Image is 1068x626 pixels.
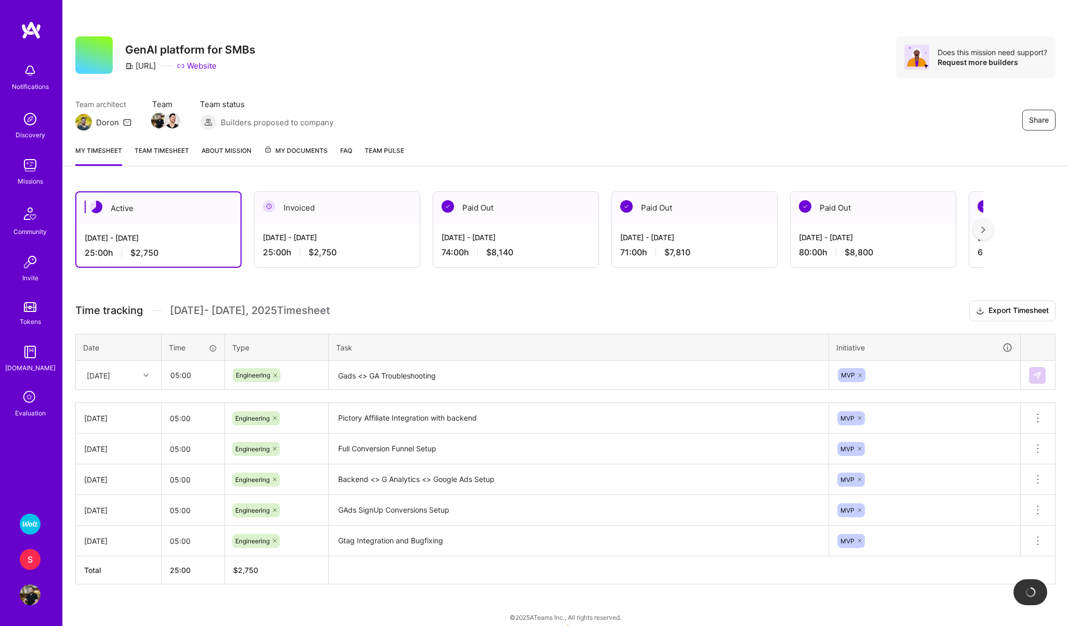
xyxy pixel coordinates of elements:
[200,99,333,110] span: Team status
[84,505,153,516] div: [DATE]
[20,388,40,408] i: icon SelectionTeam
[904,45,929,70] img: Avatar
[1029,115,1049,125] span: Share
[162,405,224,432] input: HH:MM
[235,476,270,484] span: Engineering
[791,192,956,224] div: Paid Out
[162,435,224,463] input: HH:MM
[263,200,275,213] img: Invoiced
[841,371,855,379] span: MVP
[18,201,43,226] img: Community
[840,414,855,422] span: MVP
[76,556,162,584] th: Total
[330,362,827,389] textarea: Gads <> GA Troubleshooting
[1024,586,1037,598] img: loading
[18,176,43,187] div: Missions
[442,200,454,213] img: Paid Out
[330,465,827,494] textarea: Backend <> G Analytics <> Google Ads Setup
[202,145,251,166] a: About Mission
[20,549,41,570] div: S
[162,361,224,389] input: HH:MM
[125,60,156,71] div: [URL]
[177,60,217,71] a: Website
[1033,371,1042,380] img: Submit
[143,373,149,378] i: icon Chevron
[75,304,143,317] span: Time tracking
[20,252,41,272] img: Invite
[76,334,162,361] th: Date
[620,247,769,258] div: 71:00 h
[340,145,352,166] a: FAQ
[162,466,224,493] input: HH:MM
[84,474,153,485] div: [DATE]
[85,232,232,243] div: [DATE] - [DATE]
[90,201,102,213] img: Active
[20,584,41,605] img: User Avatar
[799,200,811,213] img: Paid Out
[225,334,329,361] th: Type
[152,112,166,129] a: Team Member Avatar
[5,362,56,373] div: [DOMAIN_NAME]
[75,145,122,166] a: My timesheet
[96,117,119,128] div: Doron
[123,118,131,126] i: icon Mail
[130,247,158,258] span: $2,750
[840,537,855,545] span: MVP
[169,342,217,353] div: Time
[620,200,633,213] img: Paid Out
[235,414,270,422] span: Engineering
[620,232,769,243] div: [DATE] - [DATE]
[20,342,41,362] img: guide book
[330,404,827,433] textarea: Pictory Affiliate Integration with backend
[20,316,41,327] div: Tokens
[365,145,404,166] a: Team Pulse
[17,514,43,534] a: Wolt - Fintech: Payments Expansion Team
[20,109,41,129] img: discovery
[442,247,590,258] div: 74:00 h
[84,536,153,546] div: [DATE]
[162,556,225,584] th: 25:00
[330,527,827,555] textarea: Gtag Integration and Bugfixing
[17,584,43,605] a: User Avatar
[442,232,590,243] div: [DATE] - [DATE]
[365,147,404,154] span: Team Pulse
[84,413,153,424] div: [DATE]
[264,145,328,166] a: My Documents
[836,342,1013,354] div: Initiative
[799,232,947,243] div: [DATE] - [DATE]
[15,408,46,419] div: Evaluation
[433,192,598,224] div: Paid Out
[125,43,256,56] h3: GenAI platform for SMBs
[87,370,110,381] div: [DATE]
[85,247,232,258] div: 25:00 h
[264,145,328,156] span: My Documents
[151,113,167,128] img: Team Member Avatar
[75,114,92,131] img: Team Architect
[152,99,179,110] span: Team
[12,81,49,92] div: Notifications
[24,302,36,312] img: tokens
[162,497,224,524] input: HH:MM
[235,537,270,545] span: Engineering
[938,47,1047,57] div: Does this mission need support?
[976,306,984,317] i: icon Download
[840,506,855,514] span: MVP
[235,506,270,514] span: Engineering
[969,301,1056,321] button: Export Timesheet
[255,192,420,224] div: Invoiced
[845,247,873,258] span: $8,800
[236,371,270,379] span: Engineering
[840,445,855,453] span: MVP
[330,435,827,463] textarea: Full Conversion Funnel Setup
[486,247,513,258] span: $8,140
[84,444,153,454] div: [DATE]
[162,527,224,555] input: HH:MM
[799,247,947,258] div: 80:00 h
[20,155,41,176] img: teamwork
[125,62,133,70] i: icon CompanyGray
[1022,110,1056,131] button: Share
[612,192,777,224] div: Paid Out
[263,232,411,243] div: [DATE] - [DATE]
[200,114,217,131] img: Builders proposed to company
[75,99,131,110] span: Team architect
